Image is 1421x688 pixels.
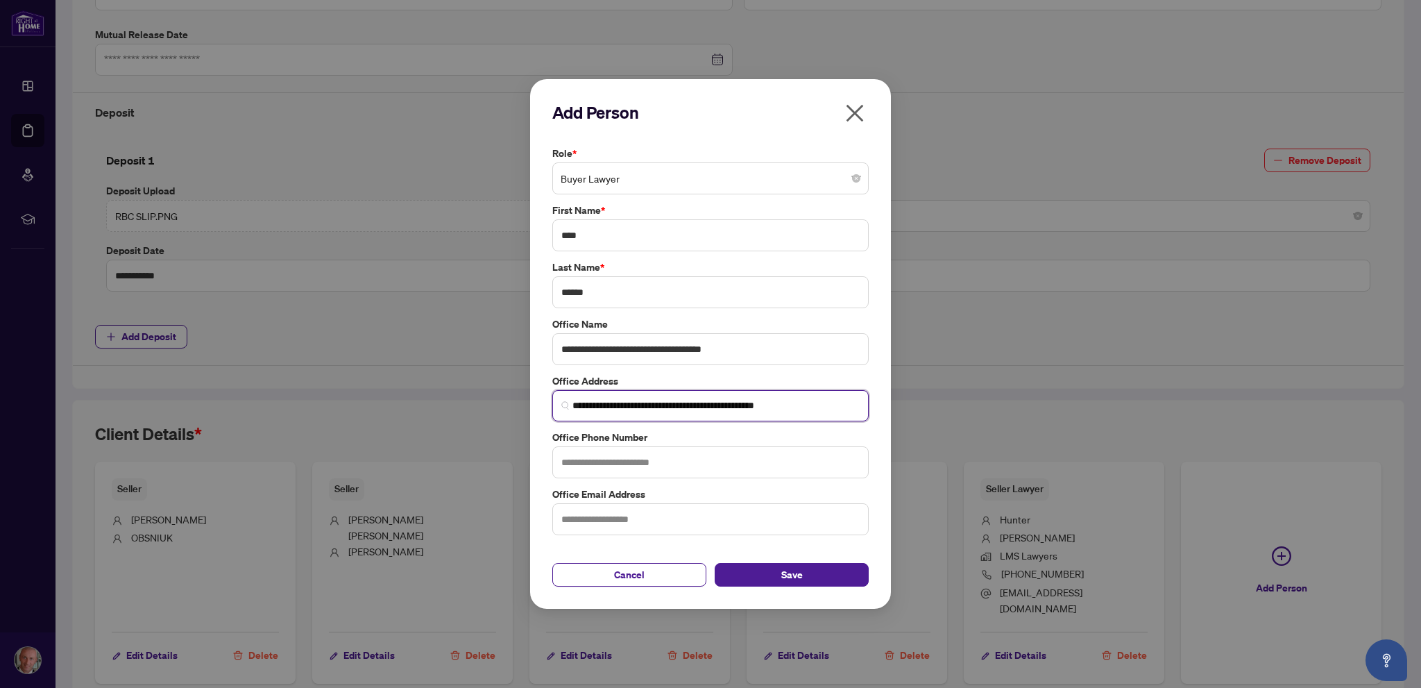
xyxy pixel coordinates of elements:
img: logo_orange.svg [22,22,33,33]
h2: Add Person [552,101,869,124]
label: First Name [552,203,869,218]
span: Save [781,564,803,586]
button: Save [715,563,869,587]
label: Office Address [552,374,869,389]
span: Buyer Lawyer [561,165,860,192]
img: tab_keywords_by_traffic_grey.svg [138,81,149,92]
label: Office Phone Number [552,430,869,445]
span: close-circle [852,174,860,183]
button: Open asap [1365,639,1407,681]
div: Keywords by Traffic [153,82,234,91]
img: website_grey.svg [22,36,33,47]
button: Cancel [552,563,706,587]
div: Domain: [PERSON_NAME][DOMAIN_NAME] [36,36,230,47]
div: v 4.0.25 [39,22,68,33]
label: Office Name [552,317,869,332]
label: Last Name [552,260,869,275]
label: Office Email Address [552,487,869,502]
img: tab_domain_overview_orange.svg [37,81,49,92]
span: close [844,102,866,124]
div: Domain Overview [53,82,124,91]
label: Role [552,146,869,161]
img: search_icon [561,401,570,410]
span: Cancel [614,564,645,586]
